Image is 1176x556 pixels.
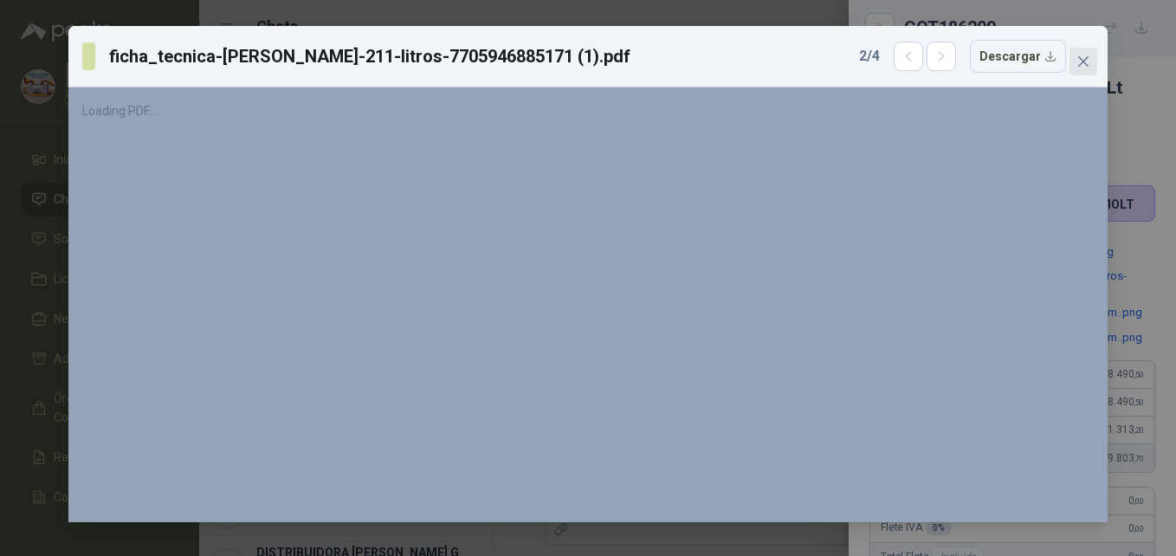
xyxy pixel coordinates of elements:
[109,43,631,69] h3: ficha_tecnica-[PERSON_NAME]-211-litros-7705946885171 (1).pdf
[970,40,1066,73] button: Descargar
[82,101,1094,120] div: Loading PDF…
[859,46,880,67] span: 2 / 4
[1069,48,1097,75] button: Close
[1076,55,1090,68] span: close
